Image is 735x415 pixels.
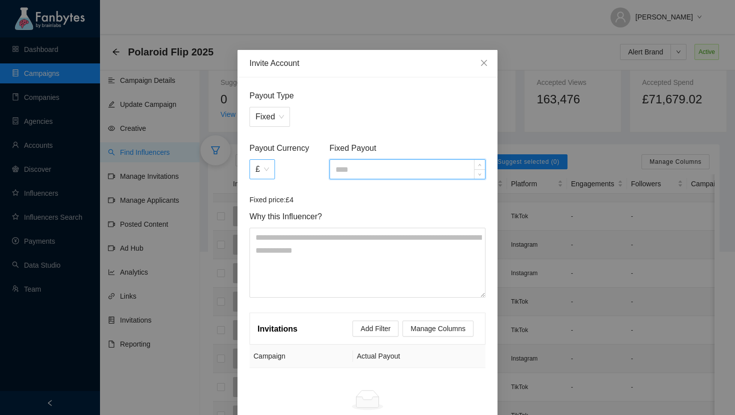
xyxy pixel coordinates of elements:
[329,142,485,154] span: Fixed Payout
[474,169,485,179] span: Decrease Value
[249,210,485,223] span: Why this Influencer?
[249,345,353,368] th: Campaign
[353,345,485,368] th: Actual Payout
[470,50,497,77] button: Close
[477,162,483,168] span: up
[360,323,390,334] span: Add Filter
[249,194,485,205] article: Fixed price: £4
[257,323,297,335] article: Invitations
[402,321,473,337] button: Manage Columns
[477,171,483,177] span: down
[249,89,485,102] span: Payout Type
[474,160,485,169] span: Increase Value
[255,160,269,179] span: £
[410,323,465,334] span: Manage Columns
[480,59,488,67] span: close
[255,107,284,126] span: Fixed
[249,58,485,69] div: Invite Account
[249,142,325,154] span: Payout Currency
[352,321,398,337] button: Add Filter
